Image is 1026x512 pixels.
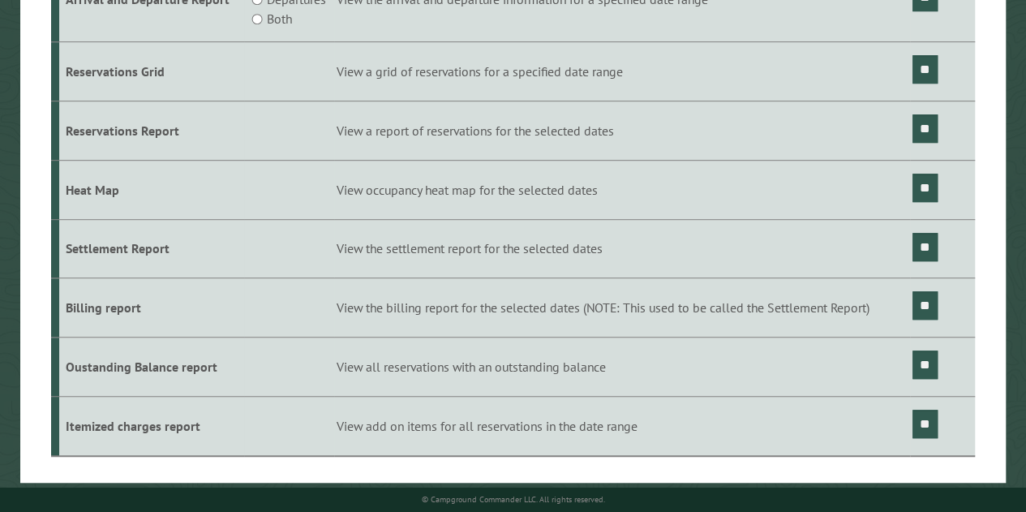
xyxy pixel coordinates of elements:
td: View a grid of reservations for a specified date range [334,42,910,101]
td: View the billing report for the selected dates (NOTE: This used to be called the Settlement Report) [334,278,910,338]
td: Reservations Report [59,101,244,160]
td: Itemized charges report [59,396,244,455]
td: Heat Map [59,160,244,219]
td: View the settlement report for the selected dates [334,219,910,278]
small: © Campground Commander LLC. All rights reserved. [421,494,604,505]
td: View all reservations with an outstanding balance [334,338,910,397]
td: Oustanding Balance report [59,338,244,397]
label: Both [267,9,292,28]
td: Billing report [59,278,244,338]
td: Settlement Report [59,219,244,278]
td: View occupancy heat map for the selected dates [334,160,910,219]
td: View add on items for all reservations in the date range [334,396,910,455]
td: View a report of reservations for the selected dates [334,101,910,160]
td: Reservations Grid [59,42,244,101]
